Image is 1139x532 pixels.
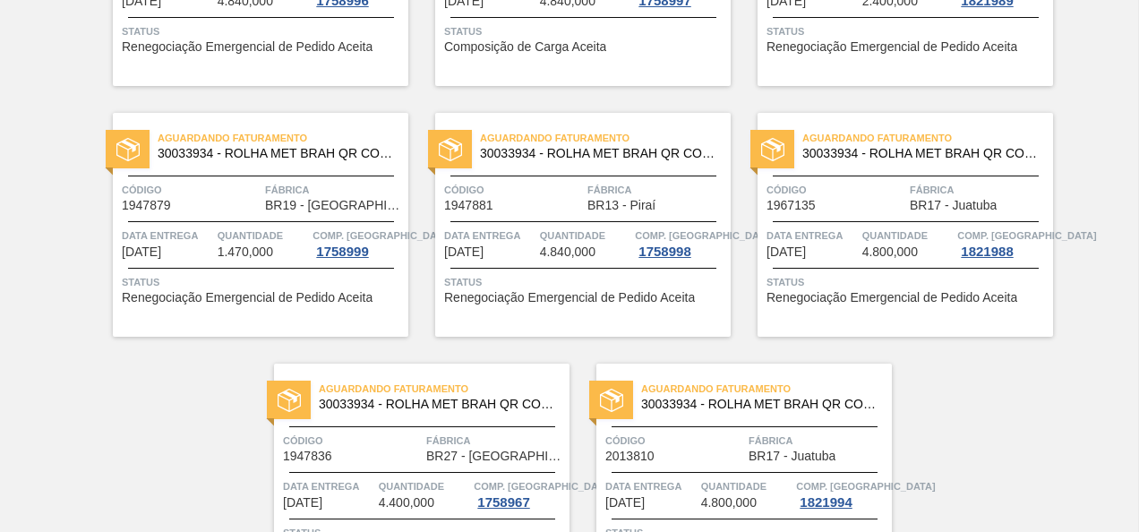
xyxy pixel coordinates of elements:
[701,496,757,510] span: 4.800,000
[766,40,1017,54] span: Renegociação Emergencial de Pedido Aceita
[218,245,273,259] span: 1.470,000
[635,227,726,259] a: Comp. [GEOGRAPHIC_DATA]1758998
[444,273,726,291] span: Status
[587,199,655,212] span: BR13 - Piraí
[313,227,404,259] a: Comp. [GEOGRAPHIC_DATA]1758999
[474,477,612,495] span: Comp. Carga
[957,227,1096,245] span: Comp. Carga
[283,450,332,463] span: 1947836
[957,245,1016,259] div: 1821988
[122,22,404,40] span: Status
[122,291,373,305] span: Renegociação Emergencial de Pedido Aceita
[749,432,887,450] span: Fábrica
[796,477,935,495] span: Comp. Carga
[444,40,606,54] span: Composição de Carga Aceita
[802,147,1039,160] span: 30033934 - ROLHA MET BRAH QR CODE 021CX105
[605,496,645,510] span: 13/12/2025
[910,181,1049,199] span: Fábrica
[122,245,161,259] span: 07/12/2025
[480,147,716,160] span: 30033934 - ROLHA MET BRAH QR CODE 021CX105
[218,227,309,245] span: Quantidade
[910,199,997,212] span: BR17 - Juatuba
[444,291,695,305] span: Renegociação Emergencial de Pedido Aceita
[701,477,792,495] span: Quantidade
[600,389,623,412] img: status
[761,138,784,161] img: status
[635,245,694,259] div: 1758998
[474,495,533,510] div: 1758967
[480,129,731,147] span: Aguardando Faturamento
[766,291,1017,305] span: Renegociação Emergencial de Pedido Aceita
[444,227,535,245] span: Data entrega
[283,496,322,510] span: 11/12/2025
[122,199,171,212] span: 1947879
[444,245,484,259] span: 11/12/2025
[731,113,1053,337] a: statusAguardando Faturamento30033934 - ROLHA MET BRAH QR CODE 021CX105Código1967135FábricaBR17 - ...
[605,477,697,495] span: Data entrega
[605,432,744,450] span: Código
[426,450,565,463] span: BR27 - Nova Minas
[122,181,261,199] span: Código
[957,227,1049,259] a: Comp. [GEOGRAPHIC_DATA]1821988
[379,496,434,510] span: 4.400,000
[766,181,905,199] span: Código
[444,181,583,199] span: Código
[641,398,878,411] span: 30033934 - ROLHA MET BRAH QR CODE 021CX105
[283,477,374,495] span: Data entrega
[158,129,408,147] span: Aguardando Faturamento
[766,199,816,212] span: 1967135
[86,113,408,337] a: statusAguardando Faturamento30033934 - ROLHA MET BRAH QR CODE 021CX105Código1947879FábricaBR19 - ...
[802,129,1053,147] span: Aguardando Faturamento
[641,380,892,398] span: Aguardando Faturamento
[278,389,301,412] img: status
[313,245,372,259] div: 1758999
[749,450,835,463] span: BR17 - Juatuba
[319,380,569,398] span: Aguardando Faturamento
[283,432,422,450] span: Código
[379,477,470,495] span: Quantidade
[265,199,404,212] span: BR19 - Nova Rio
[862,227,954,245] span: Quantidade
[444,199,493,212] span: 1947881
[474,477,565,510] a: Comp. [GEOGRAPHIC_DATA]1758967
[265,181,404,199] span: Fábrica
[796,495,855,510] div: 1821994
[540,227,631,245] span: Quantidade
[444,22,726,40] span: Status
[540,245,595,259] span: 4.840,000
[862,245,918,259] span: 4.800,000
[408,113,731,337] a: statusAguardando Faturamento30033934 - ROLHA MET BRAH QR CODE 021CX105Código1947881FábricaBR13 - ...
[635,227,774,245] span: Comp. Carga
[426,432,565,450] span: Fábrica
[605,450,655,463] span: 2013810
[766,273,1049,291] span: Status
[766,245,806,259] span: 11/12/2025
[796,477,887,510] a: Comp. [GEOGRAPHIC_DATA]1821994
[122,227,213,245] span: Data entrega
[313,227,451,245] span: Comp. Carga
[319,398,555,411] span: 30033934 - ROLHA MET BRAH QR CODE 021CX105
[439,138,462,161] img: status
[766,22,1049,40] span: Status
[158,147,394,160] span: 30033934 - ROLHA MET BRAH QR CODE 021CX105
[116,138,140,161] img: status
[766,227,858,245] span: Data entrega
[122,40,373,54] span: Renegociação Emergencial de Pedido Aceita
[587,181,726,199] span: Fábrica
[122,273,404,291] span: Status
